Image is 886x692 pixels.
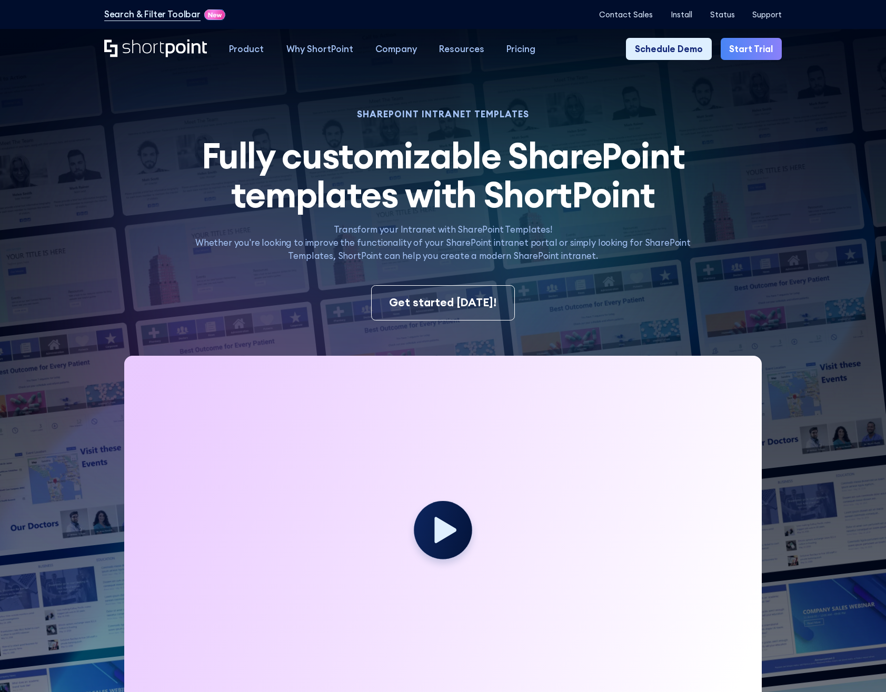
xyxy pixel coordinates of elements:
[599,10,653,19] a: Contact Sales
[428,38,495,60] a: Resources
[218,38,275,60] a: Product
[184,111,702,118] h1: SHAREPOINT INTRANET TEMPLATES
[439,43,484,56] div: Resources
[371,285,515,320] a: Get started [DATE]!
[626,38,712,60] a: Schedule Demo
[286,43,353,56] div: Why ShortPoint
[104,8,201,21] a: Search & Filter Toolbar
[389,294,496,311] div: Get started [DATE]!
[275,38,364,60] a: Why ShortPoint
[184,223,702,263] p: Transform your Intranet with SharePoint Templates! Whether you're looking to improve the function...
[671,10,692,19] a: Install
[752,10,782,19] a: Support
[375,43,417,56] div: Company
[721,38,782,60] a: Start Trial
[202,133,685,217] span: Fully customizable SharePoint templates with ShortPoint
[104,39,207,58] a: Home
[229,43,264,56] div: Product
[495,38,546,60] a: Pricing
[833,641,886,692] iframe: Chat Widget
[506,43,535,56] div: Pricing
[364,38,428,60] a: Company
[710,10,735,19] a: Status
